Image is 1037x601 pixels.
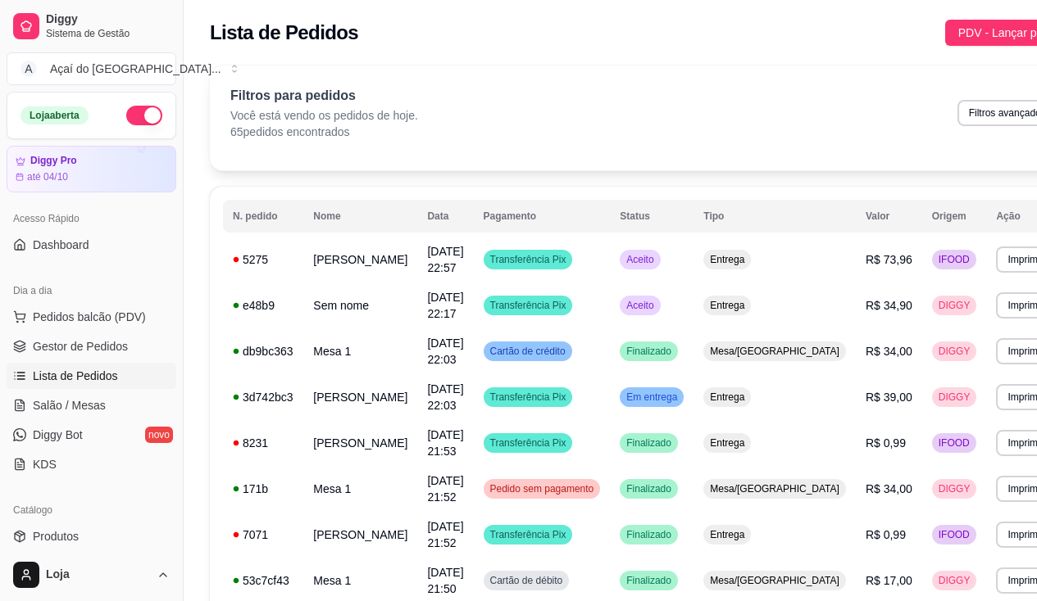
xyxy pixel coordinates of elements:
[487,391,570,404] span: Transferência Pix
[707,574,843,587] span: Mesa/[GEOGRAPHIC_DATA]
[935,299,974,312] span: DIGGY
[233,572,293,589] div: 53c7cf43
[707,436,748,450] span: Entrega
[7,363,176,389] a: Lista de Pedidos
[33,456,57,472] span: KDS
[487,482,598,495] span: Pedido sem pagamento
[7,146,176,192] a: Diggy Proaté 04/10
[707,345,843,358] span: Mesa/[GEOGRAPHIC_DATA]
[935,528,973,541] span: IFOOD
[623,345,675,358] span: Finalizado
[233,435,293,451] div: 8231
[866,436,906,450] span: R$ 0,99
[935,574,974,587] span: DIGGY
[27,170,68,183] article: até 04/10
[50,61,221,77] div: Açaí do [GEOGRAPHIC_DATA] ...
[30,155,77,167] article: Diggy Pro
[866,528,906,541] span: R$ 0,99
[7,451,176,477] a: KDS
[866,253,912,266] span: R$ 73,96
[707,482,843,495] span: Mesa/[GEOGRAPHIC_DATA]
[7,422,176,448] a: Diggy Botnovo
[623,391,680,404] span: Em entrega
[303,420,417,466] td: [PERSON_NAME]
[623,482,675,495] span: Finalizado
[303,328,417,374] td: Mesa 1
[33,397,106,413] span: Salão / Mesas
[427,520,463,549] span: [DATE] 21:52
[707,391,748,404] span: Entrega
[866,574,912,587] span: R$ 17,00
[20,61,37,77] span: A
[866,391,912,404] span: R$ 39,00
[7,523,176,549] a: Produtos
[7,392,176,418] a: Salão / Mesas
[487,574,566,587] span: Cartão de débito
[230,107,418,124] p: Você está vendo os pedidos de hoje.
[922,200,987,233] th: Origem
[866,299,912,312] span: R$ 34,90
[7,555,176,594] button: Loja
[427,291,463,320] span: [DATE] 22:17
[7,497,176,523] div: Catálogo
[707,528,748,541] span: Entrega
[417,200,473,233] th: Data
[623,299,657,312] span: Aceito
[623,574,675,587] span: Finalizado
[487,436,570,450] span: Transferência Pix
[707,253,748,266] span: Entrega
[866,345,912,358] span: R$ 34,00
[487,528,570,541] span: Transferência Pix
[126,106,162,125] button: Alterar Status
[487,345,569,358] span: Cartão de crédito
[427,245,463,274] span: [DATE] 22:57
[303,282,417,328] td: Sem nome
[427,474,463,504] span: [DATE] 21:52
[303,237,417,282] td: [PERSON_NAME]
[233,297,293,314] div: e48b9
[230,86,418,106] p: Filtros para pedidos
[427,337,463,366] span: [DATE] 22:03
[33,427,83,443] span: Diggy Bot
[33,528,79,545] span: Produtos
[303,466,417,512] td: Mesa 1
[487,299,570,312] span: Transferência Pix
[707,299,748,312] span: Entrega
[856,200,922,233] th: Valor
[935,345,974,358] span: DIGGY
[7,7,176,46] a: DiggySistema de Gestão
[210,20,358,46] h2: Lista de Pedidos
[46,27,170,40] span: Sistema de Gestão
[233,251,293,268] div: 5275
[935,253,973,266] span: IFOOD
[20,106,89,124] div: Loja aberta
[7,304,176,330] button: Pedidos balcão (PDV)
[303,512,417,558] td: [PERSON_NAME]
[610,200,694,233] th: Status
[866,482,912,495] span: R$ 34,00
[233,481,293,497] div: 171b
[7,333,176,359] a: Gestor de Pedidos
[427,382,463,412] span: [DATE] 22:03
[935,436,973,450] span: IFOOD
[7,206,176,232] div: Acesso Rápido
[487,253,570,266] span: Transferência Pix
[7,232,176,258] a: Dashboard
[33,338,128,355] span: Gestor de Pedidos
[233,526,293,543] div: 7071
[474,200,611,233] th: Pagamento
[935,391,974,404] span: DIGGY
[303,374,417,420] td: [PERSON_NAME]
[33,368,118,384] span: Lista de Pedidos
[623,436,675,450] span: Finalizado
[7,278,176,304] div: Dia a dia
[694,200,856,233] th: Tipo
[230,124,418,140] p: 65 pedidos encontrados
[233,343,293,359] div: db9bc363
[46,567,150,582] span: Loja
[303,200,417,233] th: Nome
[33,309,146,325] span: Pedidos balcão (PDV)
[46,12,170,27] span: Diggy
[935,482,974,495] span: DIGGY
[623,253,657,266] span: Aceito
